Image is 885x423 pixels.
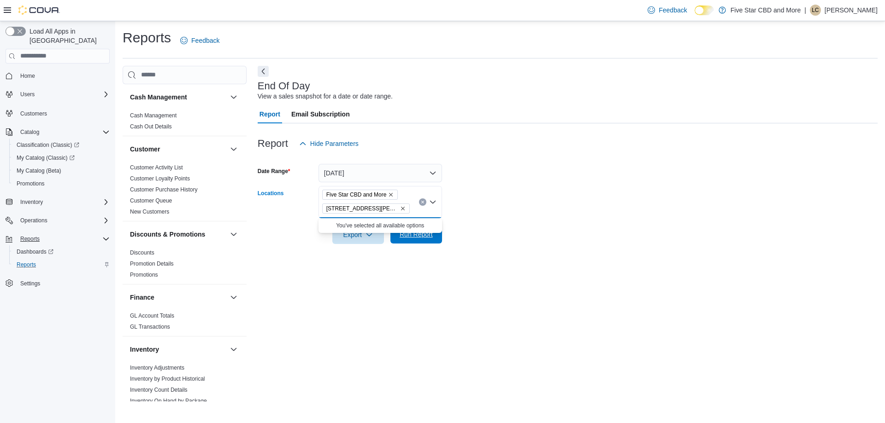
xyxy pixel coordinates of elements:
[2,126,113,139] button: Catalog
[258,81,310,92] h3: End Of Day
[326,190,387,199] span: Five Star CBD and More
[695,15,695,16] span: Dark Mode
[322,203,410,214] span: 409 Norfleet Drive
[17,127,43,138] button: Catalog
[659,6,687,15] span: Feedback
[17,89,110,100] span: Users
[17,167,61,174] span: My Catalog (Beta)
[295,134,362,153] button: Hide Parameters
[130,365,184,371] a: Inventory Adjustments
[17,70,39,81] a: Home
[20,128,39,136] span: Catalog
[130,112,177,119] a: Cash Management
[258,190,284,197] label: Locations
[17,89,38,100] button: Users
[17,154,75,162] span: My Catalog (Classic)
[130,249,154,256] a: Discounts
[322,190,398,200] span: Five Star CBD and More
[2,214,113,227] button: Operations
[130,261,174,267] a: Promotion Details
[130,175,190,182] span: Customer Loyalty Points
[130,249,154,256] span: Discounts
[400,206,406,211] button: Remove 409 Norfleet Drive from selection in this group
[319,164,442,182] button: [DATE]
[812,5,819,16] span: LC
[17,215,110,226] span: Operations
[17,197,47,208] button: Inventory
[9,258,113,271] button: Reports
[810,5,821,16] div: Lindsey Criswell
[338,226,378,244] span: Export
[130,345,159,354] h3: Inventory
[825,5,878,16] p: [PERSON_NAME]
[130,376,205,382] a: Inventory by Product Historical
[228,292,239,303] button: Finance
[17,107,110,119] span: Customers
[17,127,110,138] span: Catalog
[228,229,239,240] button: Discounts & Promotions
[130,375,205,382] span: Inventory by Product Historical
[2,232,113,245] button: Reports
[130,145,226,154] button: Customer
[258,66,269,77] button: Next
[429,198,437,206] button: Close list of options
[13,178,110,189] span: Promotions
[731,5,801,16] p: Five Star CBD and More
[130,123,172,130] span: Cash Out Details
[20,110,47,117] span: Customers
[291,105,350,123] span: Email Subscription
[130,398,207,404] a: Inventory On Hand by Package
[2,277,113,290] button: Settings
[20,280,40,287] span: Settings
[130,272,158,278] a: Promotions
[332,226,384,244] button: Export
[2,69,113,82] button: Home
[228,92,239,103] button: Cash Management
[18,6,60,15] img: Cova
[130,230,226,239] button: Discounts & Promotions
[130,123,172,130] a: Cash Out Details
[2,196,113,209] button: Inventory
[2,88,113,101] button: Users
[17,141,79,149] span: Classification (Classic)
[419,198,426,206] button: Clear input
[130,323,170,330] span: GL Transactions
[695,6,714,15] input: Dark Mode
[322,222,438,229] p: You've selected all available options
[123,310,247,336] div: Finance
[17,70,110,81] span: Home
[130,293,226,302] button: Finance
[17,278,44,289] a: Settings
[310,139,359,148] span: Hide Parameters
[13,152,110,163] span: My Catalog (Classic)
[130,387,188,393] a: Inventory Count Details
[130,93,226,102] button: Cash Management
[804,5,806,16] p: |
[130,197,172,204] a: Customer Queue
[228,144,239,155] button: Customer
[13,259,110,270] span: Reports
[17,233,110,244] span: Reports
[130,293,154,302] h3: Finance
[326,204,398,213] span: [STREET_ADDRESS][PERSON_NAME]
[9,164,113,177] button: My Catalog (Beta)
[9,139,113,151] a: Classification (Classic)
[9,177,113,190] button: Promotions
[17,197,110,208] span: Inventory
[17,233,43,244] button: Reports
[177,31,223,50] a: Feedback
[17,261,36,268] span: Reports
[130,164,183,171] a: Customer Activity List
[17,180,45,187] span: Promotions
[191,36,219,45] span: Feedback
[20,217,47,224] span: Operations
[130,145,160,154] h3: Customer
[6,65,110,314] nav: Complex example
[13,178,48,189] a: Promotions
[17,108,51,119] a: Customers
[13,165,65,176] a: My Catalog (Beta)
[17,215,51,226] button: Operations
[260,105,280,123] span: Report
